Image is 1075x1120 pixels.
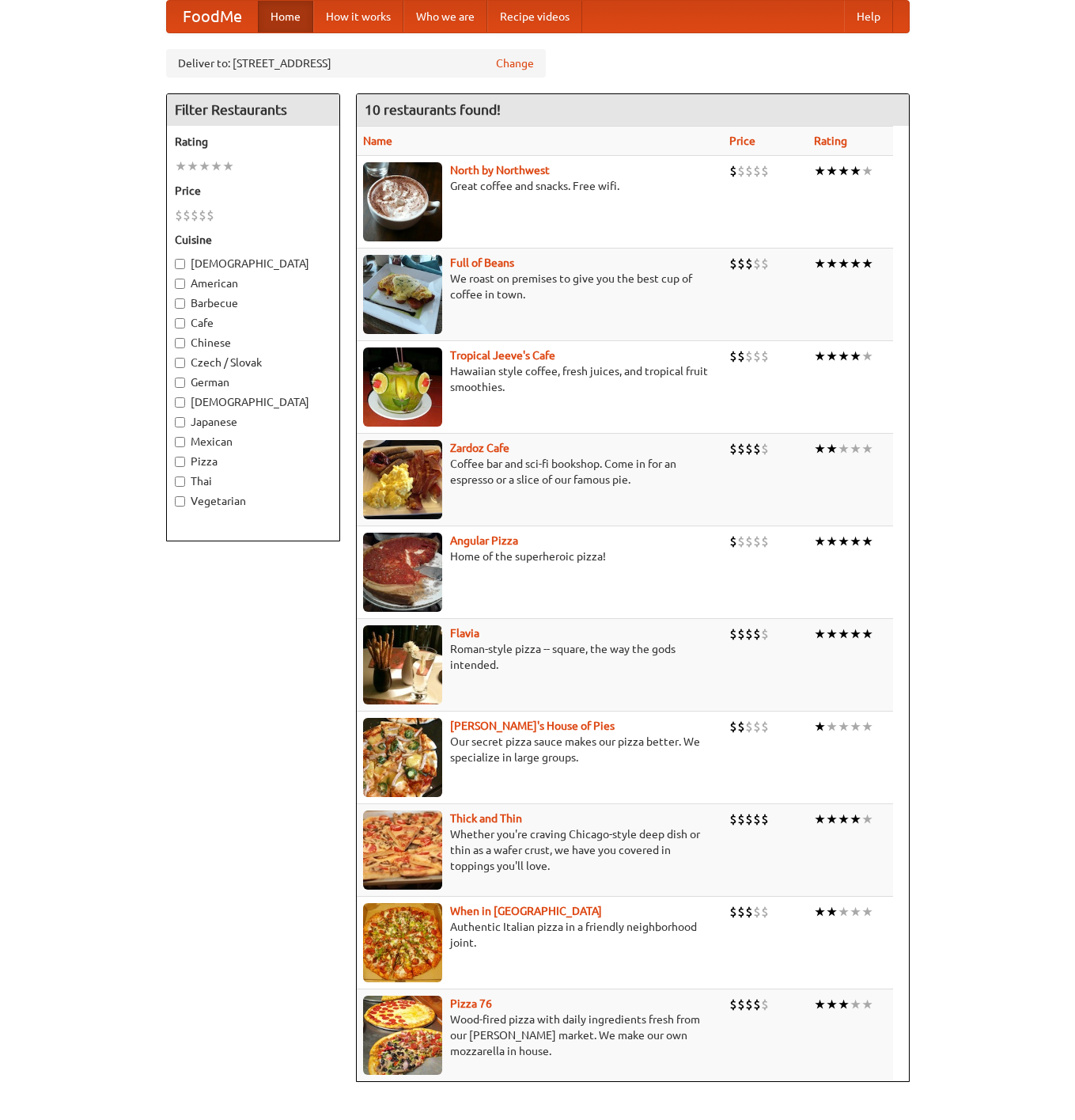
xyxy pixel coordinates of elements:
li: $ [737,255,745,272]
li: $ [206,207,214,224]
p: Hawaiian style coffee, fresh juices, and tropical fruit smoothies. [363,363,717,395]
li: $ [729,811,737,828]
li: $ [729,347,737,365]
li: ★ [861,255,873,272]
h5: Cuisine [175,232,331,248]
li: ★ [850,162,861,180]
li: ★ [826,718,838,735]
li: ★ [838,440,850,457]
li: $ [753,903,761,921]
li: ★ [814,533,826,550]
li: $ [761,347,769,365]
label: Japanese [175,414,331,430]
li: ★ [850,718,861,735]
li: ★ [814,903,826,921]
li: $ [761,625,769,643]
input: Cafe [175,318,185,328]
li: ★ [814,255,826,272]
label: Pizza [175,454,331,469]
img: beans.jpg [363,255,442,334]
input: Vegetarian [175,496,185,507]
li: $ [729,996,737,1013]
li: ★ [199,158,210,175]
li: ★ [826,903,838,921]
li: ★ [838,811,850,828]
li: $ [737,718,745,735]
li: ★ [850,533,861,550]
img: zardoz.jpg [363,440,442,519]
li: $ [745,162,753,180]
li: ★ [861,347,873,365]
li: ★ [850,625,861,643]
label: Chinese [175,335,331,351]
b: Tropical Jeeve's Cafe [450,349,555,362]
li: ★ [826,440,838,457]
li: $ [729,255,737,272]
li: $ [729,162,737,180]
p: Home of the superheroic pizza! [363,549,717,564]
a: Change [496,55,534,71]
li: ★ [826,162,838,180]
li: $ [761,162,769,180]
p: Wood-fired pizza with daily ingredients fresh from our [PERSON_NAME] market. We make our own mozz... [363,1012,717,1059]
li: ★ [850,811,861,828]
input: American [175,279,185,289]
li: ★ [826,811,838,828]
label: Vegetarian [175,493,331,509]
li: $ [761,718,769,735]
input: German [175,378,185,388]
a: [PERSON_NAME]'s House of Pies [450,719,615,732]
p: Authentic Italian pizza in a friendly neighborhood joint. [363,919,717,951]
li: ★ [814,625,826,643]
li: $ [737,996,745,1013]
input: Barbecue [175,298,185,309]
li: $ [761,255,769,272]
b: Pizza 76 [450,997,492,1010]
li: ★ [838,903,850,921]
li: ★ [814,811,826,828]
li: ★ [838,162,850,180]
input: [DEMOGRAPHIC_DATA] [175,259,185,269]
li: ★ [838,255,850,272]
li: $ [753,255,761,272]
a: Recipe videos [487,1,582,32]
li: $ [761,996,769,1013]
img: wheninrome.jpg [363,903,442,982]
label: German [175,374,331,390]
li: ★ [814,440,826,457]
img: pizza76.jpg [363,996,442,1075]
a: How it works [313,1,403,32]
p: Whether you're craving Chicago-style deep dish or thin as a wafer crust, we have you covered in t... [363,826,717,874]
img: flavia.jpg [363,625,442,704]
li: ★ [861,440,873,457]
li: ★ [814,162,826,180]
p: Great coffee and snacks. Free wifi. [363,178,717,194]
li: ★ [850,255,861,272]
img: north.jpg [363,162,442,241]
li: $ [753,440,761,457]
a: Price [729,135,755,147]
li: ★ [187,158,199,175]
a: Angular Pizza [450,534,518,547]
ng-pluralize: 10 restaurants found! [365,102,501,117]
label: [DEMOGRAPHIC_DATA] [175,256,331,271]
li: ★ [861,718,873,735]
li: $ [753,718,761,735]
li: ★ [826,996,838,1013]
h5: Price [175,183,331,199]
li: ★ [838,718,850,735]
input: Thai [175,476,185,487]
li: ★ [861,903,873,921]
li: $ [729,903,737,921]
li: ★ [826,625,838,643]
label: Mexican [175,434,331,450]
input: Chinese [175,338,185,348]
li: ★ [826,533,838,550]
li: ★ [838,533,850,550]
li: $ [761,440,769,457]
li: ★ [175,158,187,175]
li: $ [737,347,745,365]
a: Thick and Thin [450,812,522,825]
b: Flavia [450,627,479,640]
input: [DEMOGRAPHIC_DATA] [175,397,185,408]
